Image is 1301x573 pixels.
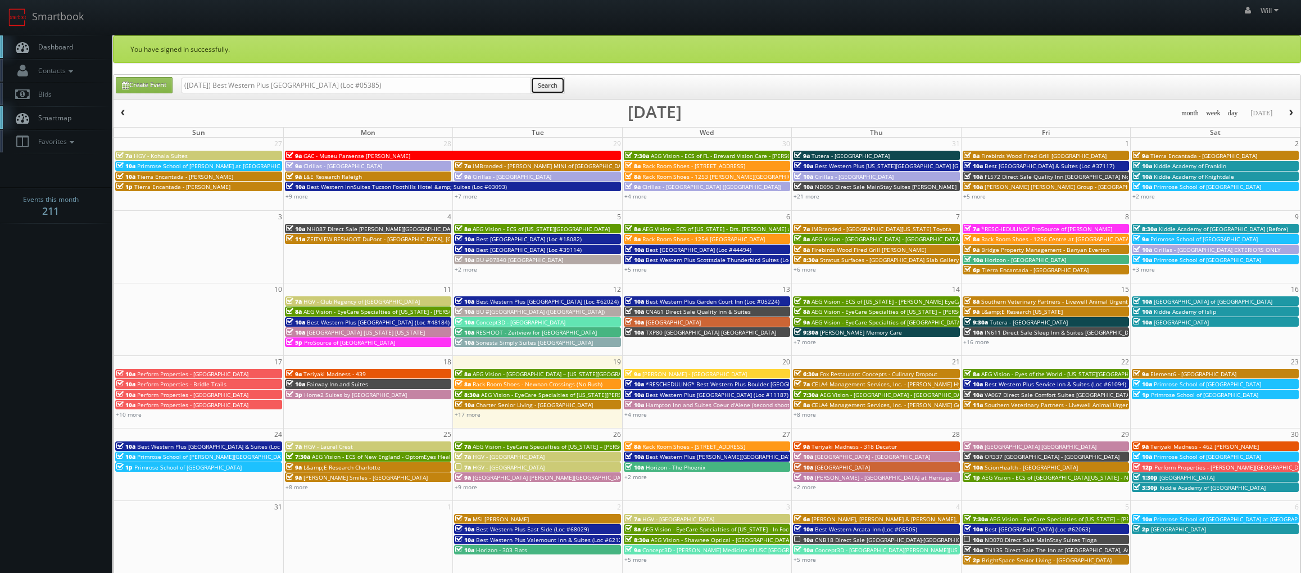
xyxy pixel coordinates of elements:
[473,443,674,450] span: AEG Vision - EyeCare Specialties of [US_STATE] – [PERSON_NAME] Eye Care
[812,401,975,409] span: CELA4 Management Services, Inc. - [PERSON_NAME] Genesis
[1133,318,1152,326] span: 10a
[455,235,474,243] span: 10a
[116,173,135,181] span: 10a
[981,370,1152,378] span: AEG Vision - Eyes of the World - [US_STATE][GEOGRAPHIC_DATA]
[303,162,382,170] span: Cirillas - [GEOGRAPHIC_DATA]
[985,173,1149,181] span: FL572 Direct Sale Quality Inn [GEOGRAPHIC_DATA] North I-75
[307,235,501,243] span: ZEITVIEW RESHOOT DuPont - [GEOGRAPHIC_DATA], [GEOGRAPHIC_DATA]
[473,515,529,523] span: MSI [PERSON_NAME]
[964,370,980,378] span: 8a
[964,318,988,326] span: 9:30a
[455,473,471,481] span: 9a
[303,473,428,481] span: [PERSON_NAME] Smiles - [GEOGRAPHIC_DATA]
[455,515,471,523] span: 7a
[815,162,1044,170] span: Best Western Plus [US_STATE][GEOGRAPHIC_DATA] [GEOGRAPHIC_DATA] (Loc #37096)
[812,308,1030,315] span: AEG Vision - EyeCare Specialties of [US_STATE] – [PERSON_NAME] Family EyeCare
[455,380,471,388] span: 8a
[964,235,980,243] span: 8a
[286,453,310,461] span: 7:30a
[286,225,305,233] span: 10a
[455,173,471,181] span: 9a
[1133,246,1152,254] span: 10a
[625,318,644,326] span: 10a
[642,173,809,181] span: Rack Room Shoes - 1253 [PERSON_NAME][GEOGRAPHIC_DATA]
[646,318,701,326] span: [GEOGRAPHIC_DATA]
[1133,484,1158,491] span: 3:30p
[1133,391,1149,399] span: 1p
[455,318,474,326] span: 10a
[964,246,980,254] span: 9a
[1133,225,1157,233] span: 8:30a
[286,173,302,181] span: 9a
[964,152,980,160] span: 8a
[625,162,641,170] span: 8a
[651,152,817,160] span: AEG Vision - ECS of FL - Brevard Vision Care - [PERSON_NAME]
[33,66,76,75] span: Contacts
[812,297,1087,305] span: AEG Vision - ECS of [US_STATE] - [PERSON_NAME] EyeCare - [GEOGRAPHIC_DATA] ([GEOGRAPHIC_DATA])
[473,173,551,181] span: Cirillas - [GEOGRAPHIC_DATA]
[812,443,897,450] span: Teriyaki Madness - 318 Decatur
[985,463,1078,471] span: ScionHealth - [GEOGRAPHIC_DATA]
[137,162,298,170] span: Primrose School of [PERSON_NAME] at [GEOGRAPHIC_DATA]
[481,391,704,399] span: AEG Vision - EyeCare Specialties of [US_STATE][PERSON_NAME] Eyecare Associates
[964,463,983,471] span: 10a
[794,192,819,200] a: +21 more
[1154,183,1261,191] span: Primrose School of [GEOGRAPHIC_DATA]
[964,473,980,481] span: 1p
[963,338,989,346] a: +16 more
[1177,106,1203,120] button: month
[625,380,644,388] span: 10a
[625,297,644,305] span: 10a
[473,162,630,170] span: iMBranded - [PERSON_NAME] MINI of [GEOGRAPHIC_DATA]
[625,308,644,315] span: 10a
[642,183,781,191] span: Cirillas - [GEOGRAPHIC_DATA] ([GEOGRAPHIC_DATA])
[794,370,818,378] span: 6:30a
[794,410,816,418] a: +8 more
[286,370,302,378] span: 9a
[981,225,1112,233] span: *RESCHEDULING* ProSource of [PERSON_NAME]
[794,380,810,388] span: 7a
[820,370,937,378] span: Fox Restaurant Concepts - Culinary Dropout
[642,443,745,450] span: Rack Room Shoes - [STREET_ADDRESS]
[1132,265,1155,273] a: +3 more
[303,443,353,450] span: HGV - Laurel Crest
[181,78,531,93] input: Search for Events
[812,380,976,388] span: CELA4 Management Services, Inc. - [PERSON_NAME] Hyundai
[286,328,305,336] span: 10a
[286,339,302,346] span: 5p
[815,173,894,181] span: Cirillas - [GEOGRAPHIC_DATA]
[625,246,644,254] span: 10a
[624,265,647,273] a: +5 more
[794,297,810,305] span: 7a
[455,525,474,533] span: 10a
[1154,380,1261,388] span: Primrose School of [GEOGRAPHIC_DATA]
[642,225,844,233] span: AEG Vision - ECS of [US_STATE] - Drs. [PERSON_NAME] and [PERSON_NAME]
[1133,308,1152,315] span: 10a
[286,297,302,305] span: 7a
[476,328,597,336] span: RESHOOT - Zeitview for [GEOGRAPHIC_DATA]
[964,308,980,315] span: 9a
[455,453,471,461] span: 7a
[964,453,983,461] span: 10a
[455,401,474,409] span: 10a
[794,235,810,243] span: 8a
[116,380,135,388] span: 10a
[646,453,935,461] span: Best Western Plus [PERSON_NAME][GEOGRAPHIC_DATA]/[PERSON_NAME][GEOGRAPHIC_DATA] (Loc #10397)
[476,308,605,315] span: BU #[GEOGRAPHIC_DATA] ([GEOGRAPHIC_DATA])
[1154,308,1216,315] span: Kiddie Academy of Islip
[985,453,1119,461] span: OR337 [GEOGRAPHIC_DATA] - [GEOGRAPHIC_DATA]
[1150,370,1236,378] span: Element6 - [GEOGRAPHIC_DATA]
[455,162,471,170] span: 7a
[476,339,593,346] span: Sonesta Simply Suites [GEOGRAPHIC_DATA]
[116,391,135,399] span: 10a
[286,183,305,191] span: 10a
[1224,106,1242,120] button: day
[625,235,641,243] span: 8a
[794,162,813,170] span: 10a
[473,463,545,471] span: HGV - [GEOGRAPHIC_DATA]
[794,152,810,160] span: 9a
[794,256,818,264] span: 8:30a
[286,473,302,481] span: 9a
[312,453,518,461] span: AEG Vision - ECS of New England - OptomEyes Health – [GEOGRAPHIC_DATA]
[985,183,1209,191] span: [PERSON_NAME] [PERSON_NAME] Group - [GEOGRAPHIC_DATA] - [STREET_ADDRESS]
